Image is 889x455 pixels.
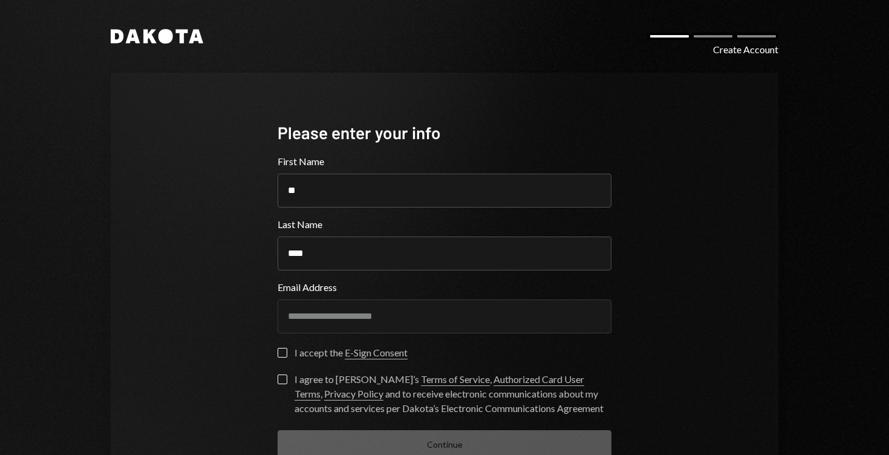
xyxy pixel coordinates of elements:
label: Last Name [278,217,611,232]
div: Please enter your info [278,121,611,145]
div: I accept the [295,345,408,360]
label: Email Address [278,280,611,295]
label: First Name [278,154,611,169]
a: Privacy Policy [324,388,383,401]
button: I accept the E-Sign Consent [278,348,287,358]
a: Terms of Service [421,373,490,386]
div: Create Account [713,42,778,57]
a: Authorized Card User Terms [295,373,584,401]
button: I agree to [PERSON_NAME]’s Terms of Service, Authorized Card User Terms, Privacy Policy and to re... [278,375,287,384]
a: E-Sign Consent [345,347,408,359]
div: I agree to [PERSON_NAME]’s , , and to receive electronic communications about my accounts and ser... [295,372,611,416]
